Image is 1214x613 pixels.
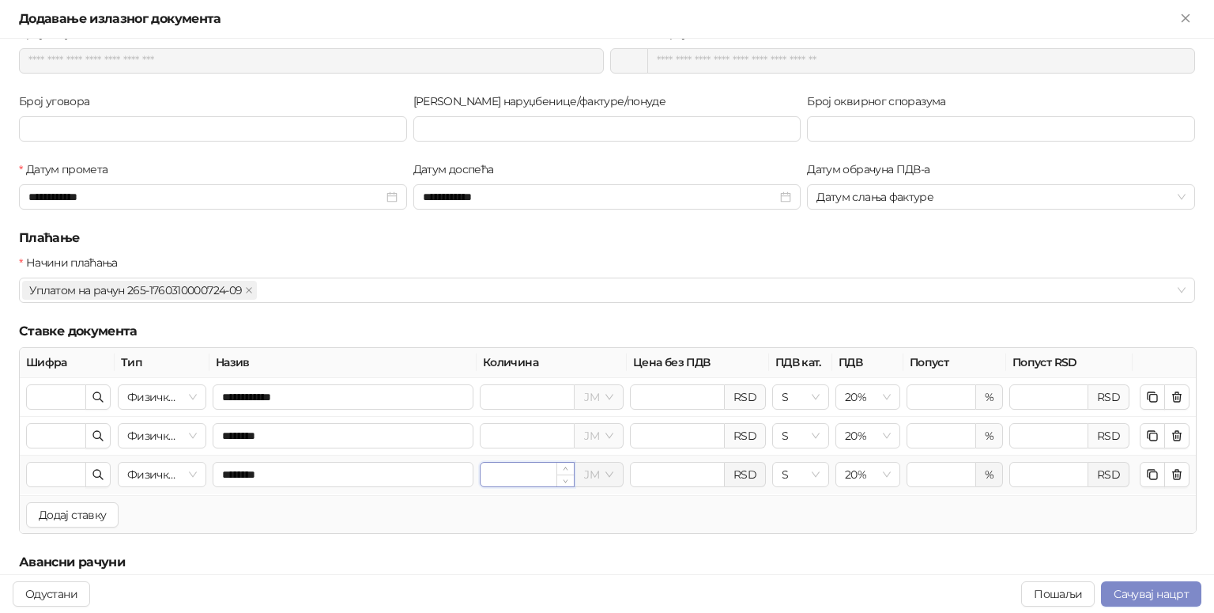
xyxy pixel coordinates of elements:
td: ПДВ кат. [769,456,832,494]
input: Цена без ПДВ [631,385,724,409]
th: Тип [115,347,209,378]
input: Количина [481,385,574,409]
span: Физички производ [127,424,197,448]
button: Сачувај нацрт [1101,581,1201,607]
span: Додај ставку [39,508,106,522]
input: Попуст RSD [1010,424,1088,448]
input: Попуст RSD [1010,463,1088,486]
th: Цена без ПДВ [627,347,769,378]
input: Шифра [27,424,85,448]
td: Попуст [903,378,1006,417]
td: Количина [477,378,627,417]
label: Датум обрачуна ПДВ-а [807,161,940,178]
span: 20% [845,463,891,486]
td: Шифра [20,378,115,417]
button: Пошаљи [1021,581,1095,607]
th: ПДВ кат. [769,347,832,378]
th: Попуст [903,347,1006,378]
input: Шифра [27,463,85,486]
label: Број оквирног споразума [807,93,956,110]
span: up [563,466,568,471]
input: Број наруџбенице/фактуре/понуде [413,116,801,142]
input: Број уговора [19,116,407,142]
td: Количина [477,417,627,456]
span: Датум слања фактуре [816,185,1186,209]
td: ПДВ [832,456,903,494]
h5: Ставке документа [19,322,1195,341]
input: Датум доспећа [423,188,778,206]
td: Назив [209,456,477,494]
td: Тип [115,417,209,456]
td: Попуст RSD [1006,456,1133,494]
span: Физички производ [127,463,197,486]
label: Број наруџбенице/фактуре/понуде [413,93,676,110]
input: Попуст [907,385,975,409]
label: Број уговора [19,93,100,110]
input: Број оквирног споразума [807,116,1195,142]
span: 20% [845,385,891,409]
div: RSD [725,423,766,448]
td: Назив [209,378,477,417]
td: Цена без ПДВ [627,378,769,417]
td: ПДВ [832,378,903,417]
input: Количина [481,424,574,448]
td: Попуст RSD [1006,417,1133,456]
button: Додај ставку [26,502,119,528]
td: Тип [115,456,209,494]
th: Шифра [20,347,115,378]
input: Број документа [19,48,604,74]
th: Назив [209,347,477,378]
input: Попуст RSD [1010,385,1088,409]
td: Цена без ПДВ [627,456,769,494]
td: Попуст [903,456,1006,494]
td: Тип [115,378,209,417]
span: Физички производ [127,385,197,409]
div: RSD [1088,462,1129,487]
td: Количина [477,456,627,494]
span: down [563,479,568,484]
input: Назив [213,384,473,410]
input: Цена без ПДВ [631,424,724,448]
button: Close [1176,9,1195,28]
span: Уплатом на рачун 265-1760310000724-09 [29,282,242,299]
div: Додавање излазног документа [19,9,1176,28]
td: ПДВ кат. [769,417,832,456]
span: S [782,385,820,409]
div: RSD [1088,384,1129,410]
input: Попуст [907,424,975,448]
input: Попуст [907,463,975,486]
th: Попуст RSD [1006,347,1133,378]
div: RSD [725,384,766,410]
th: Количина [477,347,627,378]
span: 20% [845,424,891,448]
input: Шифра [27,385,85,409]
td: Шифра [20,456,115,494]
input: Цена без ПДВ [631,463,724,486]
h5: Плаћање [19,229,1195,248]
input: Назив [213,423,473,448]
span: S [782,424,820,448]
div: RSD [725,462,766,487]
span: S [782,463,820,486]
input: Количина [481,463,574,486]
td: ПДВ кат. [769,378,832,417]
td: Попуст [903,417,1006,456]
td: Цена без ПДВ [627,417,769,456]
input: Датум промета [28,188,383,206]
div: % [976,462,1003,487]
label: Начини плаћања [19,254,127,271]
div: RSD [1088,423,1129,448]
label: Датум доспећа [413,161,503,178]
button: Одустани [13,581,90,607]
td: ПДВ [832,417,903,456]
input: Назив [213,462,473,487]
td: Попуст RSD [1006,378,1133,417]
th: ПДВ [832,347,903,378]
span: close [245,286,253,294]
label: Датум промета [19,161,118,178]
div: % [976,423,1003,448]
div: % [976,384,1003,410]
span: Decrease Value [556,475,574,486]
td: Назив [209,417,477,456]
h5: Авансни рачуни [19,553,1195,572]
